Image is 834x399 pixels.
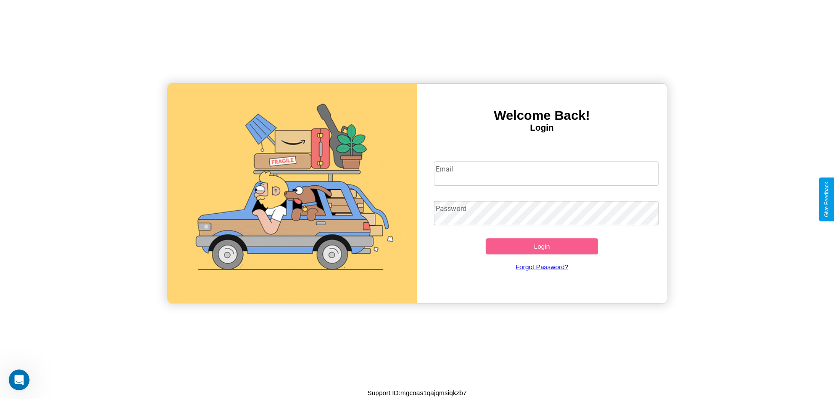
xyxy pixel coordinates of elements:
iframe: Intercom live chat [9,369,30,390]
h4: Login [417,123,667,133]
img: gif [167,84,417,303]
button: Login [486,238,598,254]
p: Support ID: mgcoas1qajqmsiqkzb7 [367,387,467,399]
h3: Welcome Back! [417,108,667,123]
div: Give Feedback [824,182,830,217]
a: Forgot Password? [430,254,655,279]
